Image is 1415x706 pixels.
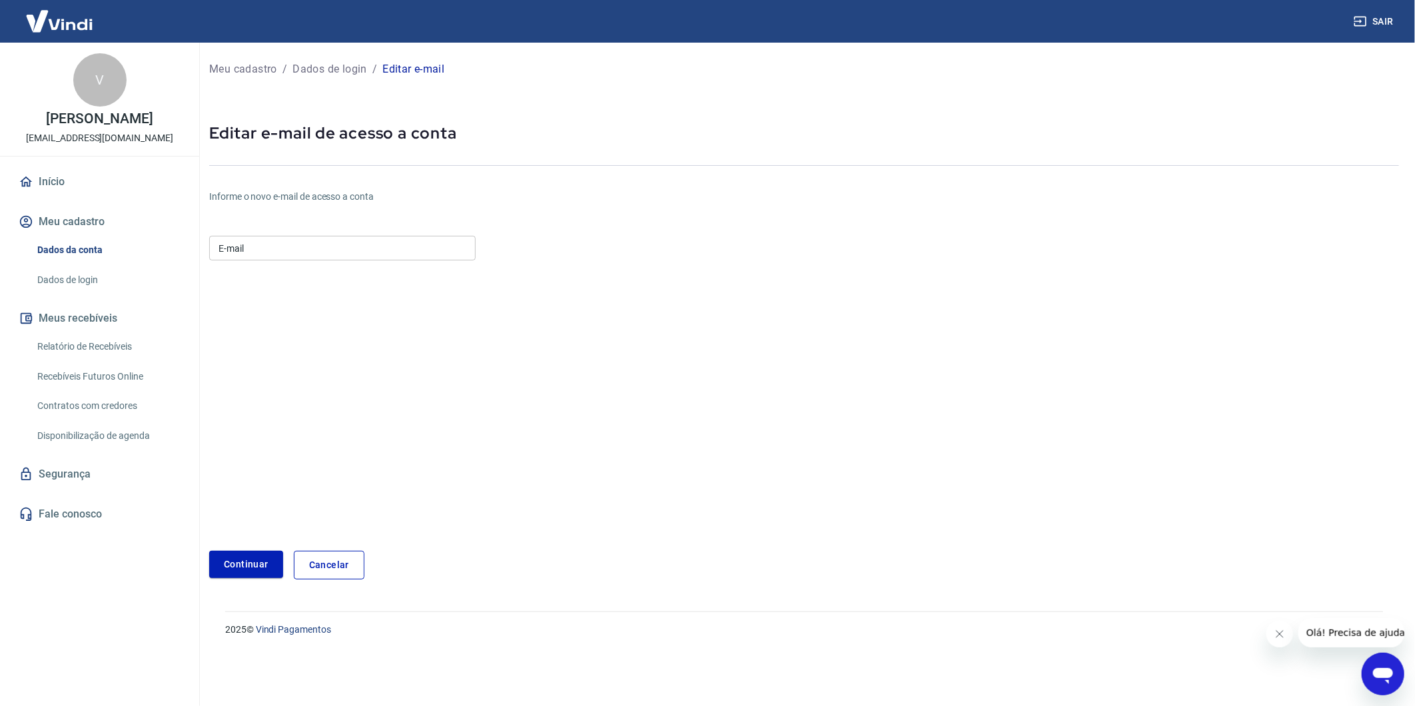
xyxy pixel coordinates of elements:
a: Dados da conta [32,236,183,264]
a: Cancelar [294,551,364,579]
div: V [73,53,127,107]
button: Meu cadastro [16,207,183,236]
iframe: Mensagem da empresa [1298,618,1404,647]
p: 2025 © [225,623,1383,637]
a: Segurança [16,460,183,489]
a: Relatório de Recebíveis [32,333,183,360]
a: Contratos com credores [32,392,183,420]
p: Informe o novo e-mail de acesso a conta [209,190,1003,204]
img: Vindi [16,1,103,41]
span: Olá! Precisa de ajuda? [8,9,112,20]
button: Continuar [209,551,283,578]
p: Editar e-mail de acesso a conta [209,123,1399,144]
a: Dados de login [32,266,183,294]
iframe: Botão para abrir a janela de mensagens [1362,653,1404,695]
p: Editar e-mail [382,61,444,77]
p: / [372,61,377,77]
p: [PERSON_NAME] [46,112,153,126]
button: Meus recebíveis [16,304,183,333]
a: Fale conosco [16,500,183,529]
iframe: Fechar mensagem [1266,621,1293,647]
a: Início [16,167,183,196]
button: Sair [1351,9,1399,34]
a: Recebíveis Futuros Online [32,363,183,390]
a: Disponibilização de agenda [32,422,183,450]
p: Meu cadastro [209,61,277,77]
p: [EMAIL_ADDRESS][DOMAIN_NAME] [26,131,173,145]
a: Vindi Pagamentos [256,624,331,635]
p: / [282,61,287,77]
p: Dados de login [292,61,367,77]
